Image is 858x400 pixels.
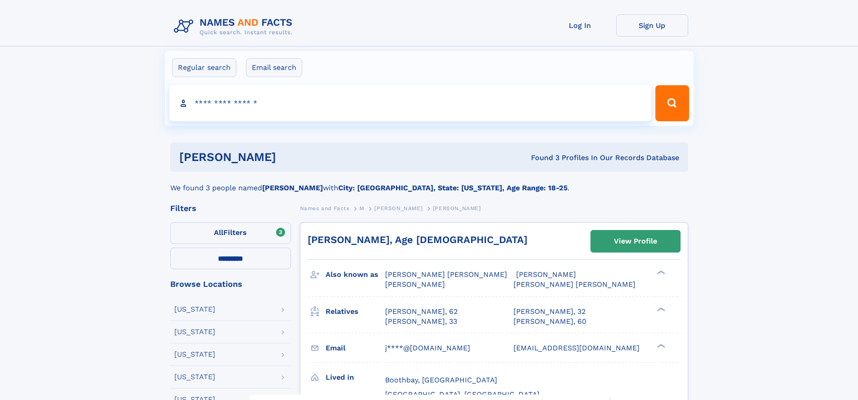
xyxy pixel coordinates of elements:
[513,317,586,326] a: [PERSON_NAME], 60
[174,328,215,336] div: [US_STATE]
[214,228,223,237] span: All
[170,280,291,288] div: Browse Locations
[655,270,666,276] div: ❯
[170,204,291,212] div: Filters
[591,230,680,252] a: View Profile
[174,373,215,381] div: [US_STATE]
[385,270,507,279] span: [PERSON_NAME] [PERSON_NAME]
[172,58,236,77] label: Regular search
[326,340,385,356] h3: Email
[169,85,652,121] input: search input
[338,184,567,192] b: City: [GEOGRAPHIC_DATA], State: [US_STATE], Age Range: 18-25
[179,152,404,163] h1: [PERSON_NAME]
[385,317,457,326] a: [PERSON_NAME], 33
[404,153,679,163] div: Found 3 Profiles In Our Records Database
[174,351,215,358] div: [US_STATE]
[614,231,657,252] div: View Profile
[544,14,616,37] a: Log In
[174,306,215,313] div: [US_STATE]
[262,184,323,192] b: [PERSON_NAME]
[359,202,364,214] a: M
[385,376,497,384] span: Boothbay, [GEOGRAPHIC_DATA]
[385,307,458,317] a: [PERSON_NAME], 62
[513,344,640,352] span: [EMAIL_ADDRESS][DOMAIN_NAME]
[385,280,445,289] span: [PERSON_NAME]
[374,202,422,214] a: [PERSON_NAME]
[326,304,385,319] h3: Relatives
[308,234,527,245] a: [PERSON_NAME], Age [DEMOGRAPHIC_DATA]
[170,172,688,193] div: We found 3 people named with .
[326,370,385,385] h3: Lived in
[433,205,481,211] span: [PERSON_NAME]
[300,202,350,214] a: Names and Facts
[655,343,666,349] div: ❯
[385,390,540,399] span: [GEOGRAPHIC_DATA], [GEOGRAPHIC_DATA]
[374,205,422,211] span: [PERSON_NAME]
[513,307,586,317] a: [PERSON_NAME], 32
[246,58,302,77] label: Email search
[326,267,385,282] h3: Also known as
[516,270,576,279] span: [PERSON_NAME]
[170,14,300,39] img: Logo Names and Facts
[616,14,688,37] a: Sign Up
[359,205,364,211] span: M
[513,280,636,289] span: [PERSON_NAME] [PERSON_NAME]
[655,85,689,121] button: Search Button
[170,222,291,244] label: Filters
[655,306,666,312] div: ❯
